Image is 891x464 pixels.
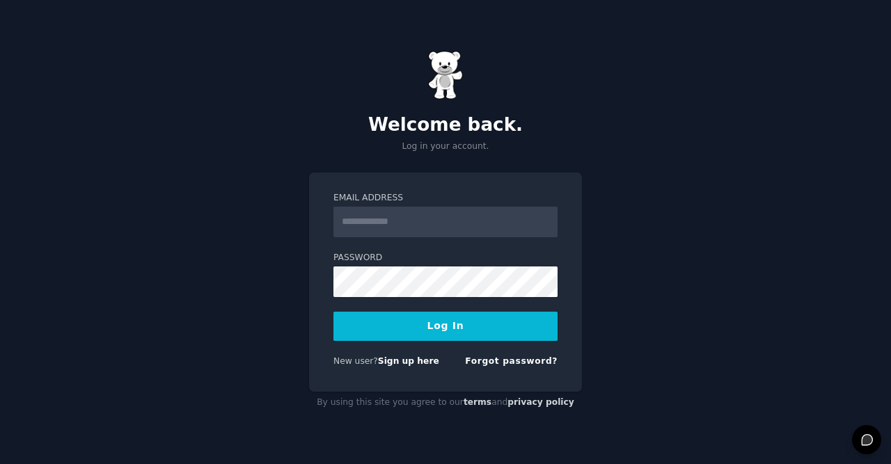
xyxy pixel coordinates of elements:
[333,312,558,341] button: Log In
[378,356,439,366] a: Sign up here
[465,356,558,366] a: Forgot password?
[333,356,378,366] span: New user?
[333,252,558,264] label: Password
[507,397,574,407] a: privacy policy
[428,51,463,99] img: Gummy Bear
[309,392,582,414] div: By using this site you agree to our and
[464,397,491,407] a: terms
[333,192,558,205] label: Email Address
[309,141,582,153] p: Log in your account.
[309,114,582,136] h2: Welcome back.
